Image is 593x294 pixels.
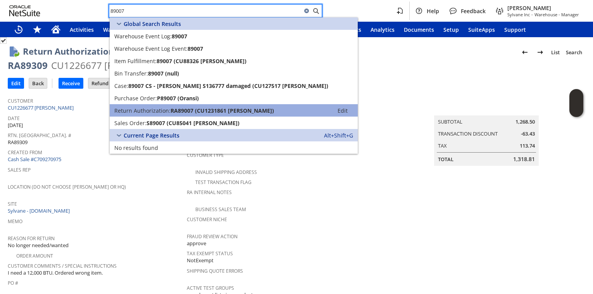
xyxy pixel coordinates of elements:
[311,6,321,15] svg: Search
[534,12,579,17] span: Warehouse - Manager
[114,57,157,65] span: Item Fulfillment:
[9,22,28,37] a: Recent Records
[371,26,395,33] span: Analytics
[29,78,47,88] input: Back
[438,156,453,163] a: Total
[128,82,328,89] span: 89007 CS - [PERSON_NAME] S136777 damaged (CU127517 [PERSON_NAME])
[98,22,138,37] a: Warehouse
[187,189,232,196] a: RA Internal Notes
[324,132,353,139] span: Alt+Shift+G
[8,115,20,122] a: Date
[434,103,539,115] caption: Summary
[8,122,23,129] span: [DATE]
[195,179,252,186] a: Test Transaction Flag
[172,33,187,40] span: 89007
[464,22,500,37] a: SuiteApps
[8,242,69,249] span: No longer needed/wanted
[569,89,583,117] iframe: Click here to launch Oracle Guided Learning Help Panel
[33,25,42,34] svg: Shortcuts
[438,118,462,125] a: Subtotal
[114,95,157,102] span: Purchase Order:
[536,48,545,57] img: Next
[8,218,22,225] a: Memo
[8,167,31,173] a: Sales Rep
[110,42,358,55] a: Warehouse Event Log Event:89007Edit:
[8,104,76,111] a: CU1226677 [PERSON_NAME]
[438,142,447,149] a: Tax
[8,269,103,277] span: I need a 12,000 BTU. Ordered wrong item.
[443,26,459,33] span: Setup
[366,22,399,37] a: Analytics
[404,26,434,33] span: Documents
[507,12,530,17] span: Sylvane Inc
[563,46,585,58] a: Search
[171,107,274,114] span: RA89007 (CU1231861 [PERSON_NAME])
[187,268,243,274] a: Shipping Quote Errors
[187,240,206,247] span: approve
[110,141,358,154] a: No results found
[187,250,233,257] a: Tax Exempt Status
[187,233,238,240] a: Fraud Review Action
[8,280,18,286] a: PO #
[47,22,65,37] a: Home
[124,132,179,139] span: Current Page Results
[187,216,227,223] a: Customer Niche
[513,155,535,163] span: 1,318.81
[9,5,40,16] svg: logo
[187,285,234,291] a: Active Test Groups
[520,142,535,150] span: 113.74
[110,92,358,104] a: Purchase Order:P89007 (Oransi)Edit:
[114,45,188,52] span: Warehouse Event Log Event:
[114,33,172,40] span: Warehouse Event Log:
[8,149,42,156] a: Created From
[8,78,24,88] input: Edit
[461,7,486,15] span: Feedback
[399,22,439,37] a: Documents
[70,26,94,33] span: Activities
[8,139,28,146] span: RA89309
[114,70,148,77] span: Bin Transfer:
[468,26,495,33] span: SuiteApps
[114,107,171,114] span: Return Authorization:
[51,25,60,34] svg: Home
[569,103,583,117] span: Oracle Guided Learning Widget. To move around, please hold and drag
[51,59,177,72] div: CU1226677 [PERSON_NAME]
[114,82,128,89] span: Case:
[124,20,181,28] span: Global Search Results
[157,95,199,102] span: P89007 (Oransi)
[114,144,158,151] span: No results found
[439,22,464,37] a: Setup
[515,118,535,126] span: 1,268.50
[507,4,579,12] span: [PERSON_NAME]
[521,130,535,138] span: -63.43
[8,201,17,207] a: Site
[8,132,71,139] a: Rtn. [GEOGRAPHIC_DATA]. #
[88,78,112,88] input: Refund
[531,12,533,17] span: -
[114,119,147,127] span: Sales Order:
[110,67,358,79] a: Bin Transfer:89007 (null)Edit:
[8,98,33,104] a: Customer
[110,30,358,42] a: Warehouse Event Log:89007Edit:
[195,169,257,175] a: Invalid Shipping Address
[109,6,302,15] input: Search
[110,79,358,92] a: Case:89007 CS - [PERSON_NAME] S136777 damaged (CU127517 [PERSON_NAME])Edit:
[103,26,133,33] span: Warehouse
[110,55,358,67] a: Item Fulfillment:89007 (CU88326 [PERSON_NAME])Edit:
[8,263,117,269] a: Customer Comments / Special Instructions
[8,184,126,190] a: Location (Do Not Choose [PERSON_NAME] or HQ)
[157,57,247,65] span: 89007 (CU88326 [PERSON_NAME])
[8,235,55,242] a: Reason For Return
[8,207,72,214] a: Sylvane - [DOMAIN_NAME]
[500,22,531,37] a: Support
[438,130,498,137] a: Transaction Discount
[14,25,23,34] svg: Recent Records
[110,117,358,129] a: Sales Order:S89007 (CU85041 [PERSON_NAME])Edit:
[148,70,179,77] span: 89007 (null)
[16,253,53,259] a: Order Amount
[520,48,529,57] img: Previous
[28,22,47,37] div: Shortcuts
[59,78,83,88] input: Receive
[147,119,240,127] span: S89007 (CU85041 [PERSON_NAME])
[110,104,358,117] a: Return Authorization:RA89007 (CU1231861 [PERSON_NAME])Edit:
